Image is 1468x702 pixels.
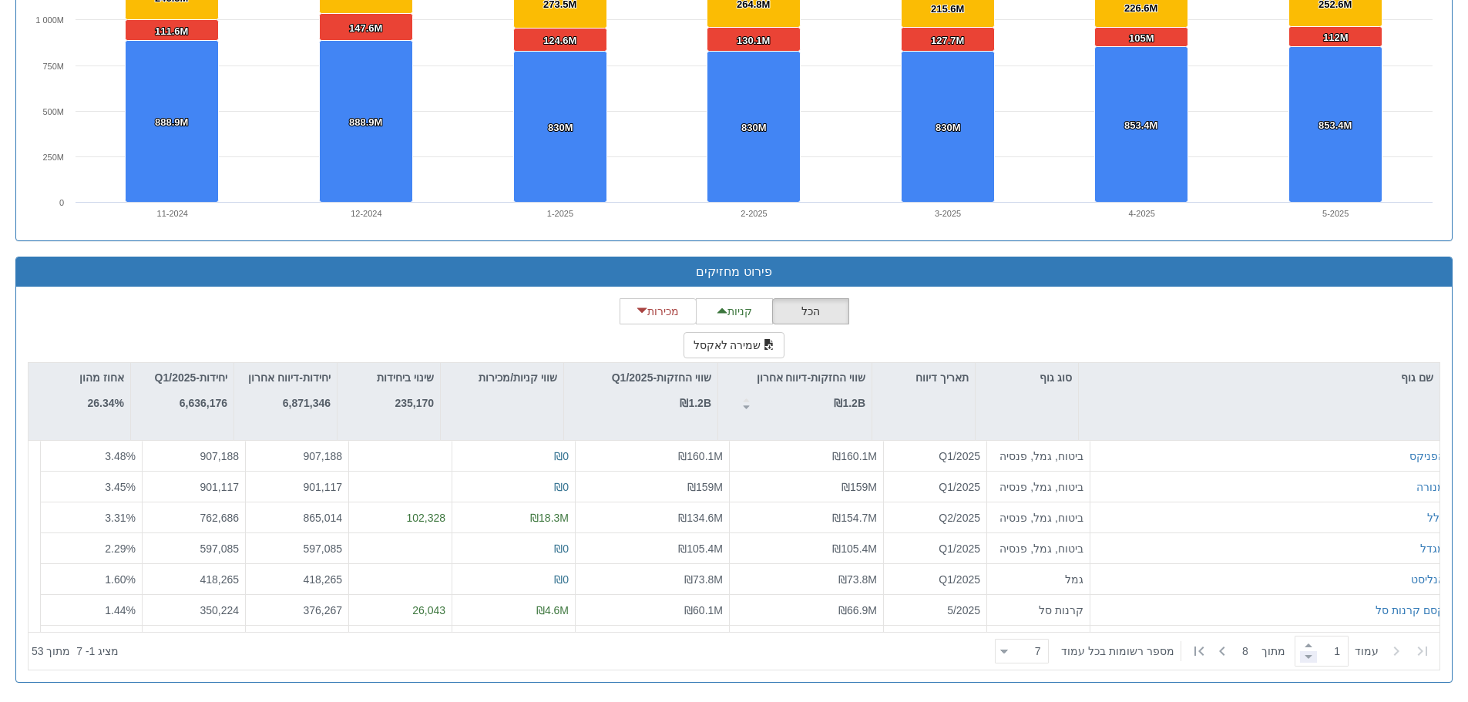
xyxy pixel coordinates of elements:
[35,15,64,25] tspan: 1 000M
[47,510,136,526] div: 3.31 %
[680,397,711,409] strong: ₪1.2B
[1322,209,1349,218] text: 5-2025
[1129,209,1155,218] text: 4-2025
[890,479,980,495] div: Q1/2025
[42,107,64,116] text: 500M
[1323,32,1349,43] tspan: 112M
[248,369,331,386] p: יחידות-דיווח אחרון
[838,604,877,616] span: ₪66.9M
[149,510,239,526] div: 762,686
[678,512,723,524] span: ₪134.6M
[832,542,877,555] span: ₪105.4M
[157,209,188,218] text: 11-2024
[543,35,576,46] tspan: 124.6M
[890,603,980,618] div: 5/2025
[890,510,980,526] div: Q2/2025
[684,573,723,586] span: ₪73.8M
[687,481,723,493] span: ₪159M
[252,541,342,556] div: 597,085
[149,603,239,618] div: 350,224
[993,479,1083,495] div: ביטוח, גמל, פנסיה
[834,397,865,409] strong: ₪1.2B
[936,122,961,133] tspan: 830M
[88,397,124,409] strong: 26.34%
[149,448,239,464] div: 907,188
[547,209,573,218] text: 1-2025
[47,572,136,587] div: 1.60 %
[890,572,980,587] div: Q1/2025
[620,298,697,324] button: מכירות
[890,448,980,464] div: Q1/2025
[1319,119,1352,131] tspan: 853.4M
[355,603,445,618] div: 26,043
[554,542,569,555] span: ₪0
[377,369,434,386] p: שינוי ביחידות
[554,573,569,586] span: ₪0
[1124,2,1157,14] tspan: 226.6M
[1079,363,1439,392] div: שם גוף
[554,450,569,462] span: ₪0
[931,35,964,46] tspan: 127.7M
[155,25,188,37] tspan: 111.6M
[993,541,1083,556] div: ביטוח, גמל, פנסיה
[530,512,569,524] span: ₪18.3M
[441,363,563,392] div: שווי קניות/מכירות
[283,397,331,409] strong: 6,871,346
[612,369,711,386] p: שווי החזקות-Q1/2025
[395,397,434,409] strong: 235,170
[1061,643,1174,659] span: ‏מספר רשומות בכל עמוד
[757,369,865,386] p: שווי החזקות-דיווח אחרון
[180,397,227,409] strong: 6,636,176
[47,448,136,464] div: 3.48 %
[252,479,342,495] div: 901,117
[1420,541,1445,556] button: מגדל
[1355,643,1379,659] span: ‏עמוד
[42,153,64,162] text: 250M
[351,209,381,218] text: 12-2024
[1409,448,1445,464] button: הפניקס
[696,298,773,324] button: קניות
[149,479,239,495] div: 901,117
[684,332,785,358] button: שמירה לאקסל
[1416,479,1445,495] button: מנורה
[349,116,382,128] tspan: 888.9M
[548,122,573,133] tspan: 830M
[993,448,1083,464] div: ביטוח, גמל, פנסיה
[149,572,239,587] div: 418,265
[349,22,382,34] tspan: 147.6M
[355,510,445,526] div: 102,328
[47,603,136,618] div: 1.44 %
[772,298,849,324] button: הכל
[838,573,877,586] span: ₪73.8M
[1129,32,1154,44] tspan: 105M
[993,603,1083,618] div: קרנות סל
[841,481,877,493] span: ₪159M
[32,634,119,668] div: ‏מציג 1 - 7 ‏ מתוך 53
[678,542,723,555] span: ₪105.4M
[832,512,877,524] span: ₪154.7M
[1376,603,1445,618] div: קסם קרנות סל
[42,62,64,71] text: 750M
[678,450,723,462] span: ₪160.1M
[149,541,239,556] div: 597,085
[872,363,975,392] div: תאריך דיווח
[1427,510,1445,526] div: כלל
[741,209,767,218] text: 2-2025
[832,450,877,462] span: ₪160.1M
[47,479,136,495] div: 3.45 %
[536,604,569,616] span: ₪4.6M
[155,116,188,128] tspan: 888.9M
[1411,572,1445,587] button: אנליסט
[59,198,64,207] text: 0
[155,369,227,386] p: יחידות-Q1/2025
[741,122,767,133] tspan: 830M
[252,603,342,618] div: 376,267
[28,265,1440,279] h3: פירוט מחזיקים
[890,541,980,556] div: Q1/2025
[252,510,342,526] div: 865,014
[554,481,569,493] span: ₪0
